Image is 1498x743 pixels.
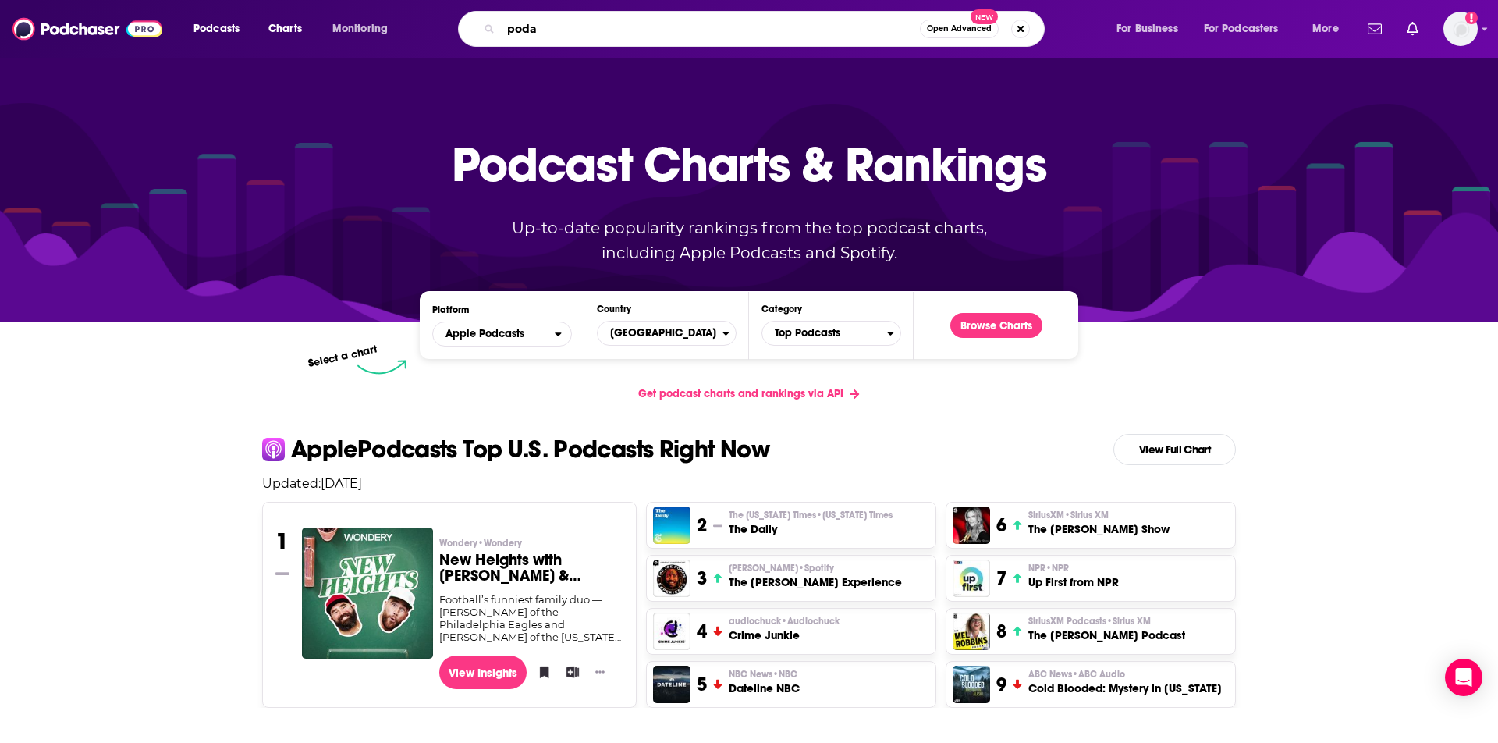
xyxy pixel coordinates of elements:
button: Show More Button [589,664,611,680]
button: open menu [1106,16,1198,41]
div: Search podcasts, credits, & more... [473,11,1060,47]
a: Cold Blooded: Mystery in Alaska [953,666,990,703]
img: Crime Junkie [653,613,690,650]
span: SiriusXM [1028,509,1109,521]
span: • NPR [1045,563,1069,574]
span: Logged in as JPodGuide [1443,12,1478,46]
p: audiochuck • Audiochuck [729,615,840,627]
a: Charts [258,16,311,41]
span: • Sirius XM [1106,616,1151,627]
img: select arrow [357,360,406,375]
p: Podcast Charts & Rankings [452,113,1047,215]
h3: 4 [697,620,707,643]
h3: Crime Junkie [729,627,840,643]
span: Get podcast charts and rankings via API [638,387,843,400]
a: The Joe Rogan Experience [653,560,690,597]
img: Dateline NBC [653,666,690,703]
span: Open Advanced [927,25,992,33]
span: Podcasts [193,18,240,40]
span: New [971,9,999,24]
h3: 2 [697,514,707,537]
button: open menu [1301,16,1358,41]
h3: Up First from NPR [1028,574,1119,590]
a: [PERSON_NAME]•SpotifyThe [PERSON_NAME] Experience [729,562,902,590]
h3: 6 [996,514,1006,537]
span: Wondery [439,537,522,549]
h3: 8 [996,620,1006,643]
button: open menu [432,322,572,347]
p: Up-to-date popularity rankings from the top podcast charts, including Apple Podcasts and Spotify. [481,215,1017,265]
span: • NBC [772,669,797,680]
h3: 7 [996,567,1006,590]
input: Search podcasts, credits, & more... [501,16,920,41]
button: Open AdvancedNew [920,20,999,38]
img: New Heights with Jason & Travis Kelce [302,528,433,659]
span: audiochuck [729,615,840,627]
a: NPR•NPRUp First from NPR [1028,562,1119,590]
button: open menu [183,16,260,41]
p: Updated: [DATE] [250,476,1248,491]
img: The Megyn Kelly Show [953,507,990,544]
a: Get podcast charts and rankings via API [626,375,871,413]
p: SiriusXM • Sirius XM [1028,509,1170,521]
span: For Business [1116,18,1178,40]
button: open menu [1194,16,1301,41]
p: ABC News • ABC Audio [1028,668,1222,681]
h3: The [PERSON_NAME] Experience [729,574,902,590]
h3: The Daily [729,521,893,537]
div: Football’s funniest family duo — [PERSON_NAME] of the Philadelphia Eagles and [PERSON_NAME] of th... [439,593,624,643]
button: Add to List [561,660,577,684]
span: • ABC Audio [1072,669,1125,680]
p: The New York Times • New York Times [729,509,893,521]
h3: 5 [697,673,707,696]
span: NBC News [729,668,797,681]
img: Up First from NPR [953,560,990,597]
button: Categories [761,321,901,346]
a: The [US_STATE] Times•[US_STATE] TimesThe Daily [729,509,893,537]
p: NPR • NPR [1028,562,1119,574]
h3: The [PERSON_NAME] Show [1028,521,1170,537]
img: apple Icon [262,438,285,460]
h3: 3 [697,567,707,590]
a: ABC News•ABC AudioCold Blooded: Mystery in [US_STATE] [1028,668,1222,696]
a: NBC News•NBCDateline NBC [729,668,800,696]
img: Podchaser - Follow, Share and Rate Podcasts [12,14,162,44]
span: NPR [1028,562,1069,574]
p: NBC News • NBC [729,668,800,681]
a: View Full Chart [1113,434,1236,465]
h3: 9 [996,673,1006,696]
button: Browse Charts [950,313,1042,338]
h3: Cold Blooded: Mystery in [US_STATE] [1028,681,1222,696]
span: SiriusXM Podcasts [1028,615,1151,627]
p: Apple Podcasts Top U.S. Podcasts Right Now [291,437,769,462]
span: Top Podcasts [762,320,887,347]
span: • Audiochuck [781,616,840,627]
span: Apple Podcasts [445,329,524,340]
img: The Daily [653,507,690,544]
p: Wondery • Wondery [439,537,624,549]
a: View Insights [439,656,527,689]
img: The Mel Robbins Podcast [953,613,990,650]
span: For Podcasters [1204,18,1279,40]
span: • Spotify [798,563,834,574]
span: • [US_STATE] Times [816,510,893,521]
h2: Platforms [432,322,572,347]
button: Show profile menu [1443,12,1478,46]
a: Show notifications dropdown [1361,16,1388,42]
span: The [US_STATE] Times [729,509,893,521]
